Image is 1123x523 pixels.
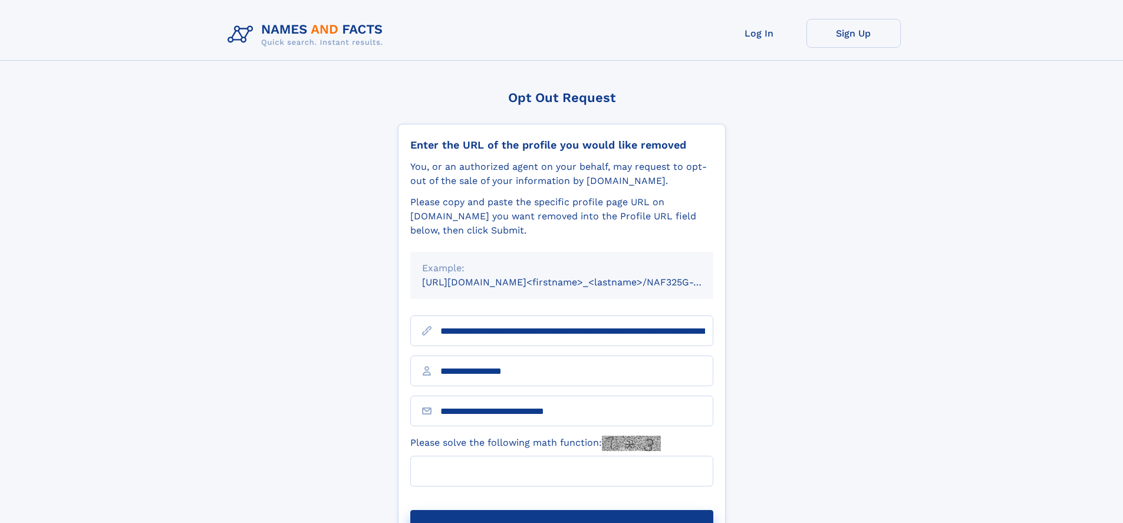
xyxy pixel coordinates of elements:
a: Log In [712,19,806,48]
small: [URL][DOMAIN_NAME]<firstname>_<lastname>/NAF325G-xxxxxxxx [422,277,736,288]
img: Logo Names and Facts [223,19,393,51]
div: Example: [422,261,702,275]
div: You, or an authorized agent on your behalf, may request to opt-out of the sale of your informatio... [410,160,713,188]
div: Enter the URL of the profile you would like removed [410,139,713,152]
a: Sign Up [806,19,901,48]
div: Opt Out Request [398,90,726,105]
label: Please solve the following math function: [410,436,661,451]
div: Please copy and paste the specific profile page URL on [DOMAIN_NAME] you want removed into the Pr... [410,195,713,238]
